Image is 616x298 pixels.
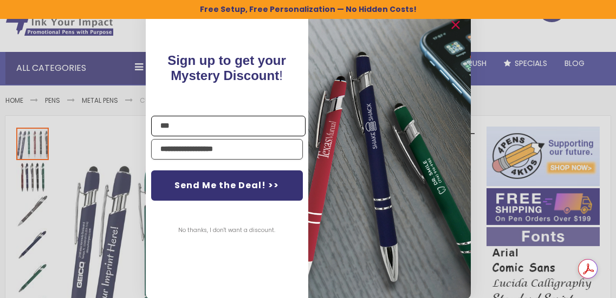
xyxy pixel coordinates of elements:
span: ! [167,53,286,83]
button: No thanks, I don't want a discount. [173,217,281,244]
input: YOUR EMAIL [151,139,303,160]
span: Sign up to get your Mystery Discount [167,53,286,83]
button: Send Me the Deal! >> [151,170,303,201]
button: Close dialog [447,16,464,34]
iframe: Google Customer Reviews [527,269,616,298]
